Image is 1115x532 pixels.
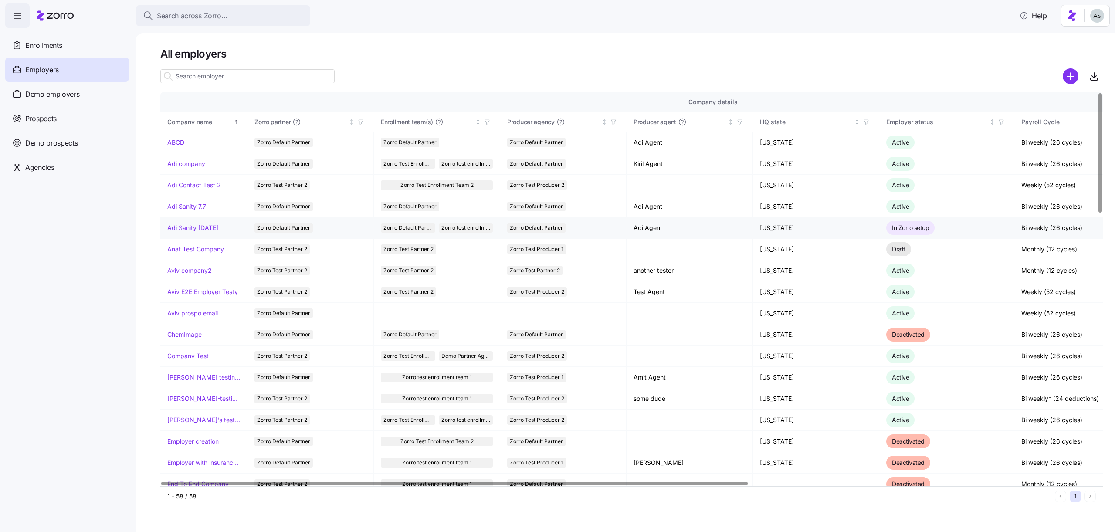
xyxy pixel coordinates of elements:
[753,132,879,153] td: [US_STATE]
[400,437,474,446] span: Zorro Test Enrollment Team 2
[753,196,879,217] td: [US_STATE]
[753,410,879,431] td: [US_STATE]
[627,153,753,175] td: Kiril Agent
[892,160,909,167] span: Active
[892,203,909,210] span: Active
[510,330,563,339] span: Zorro Default Partner
[627,196,753,217] td: Adi Agent
[892,181,909,189] span: Active
[627,367,753,388] td: Amit Agent
[510,458,563,468] span: Zorro Test Producer 1
[25,138,78,149] span: Demo prospects
[1055,491,1066,502] button: Previous page
[510,351,564,361] span: Zorro Test Producer 2
[5,131,129,155] a: Demo prospects
[402,373,472,382] span: Zorro test enrollment team 1
[254,118,291,126] span: Zorro partner
[167,224,218,232] a: Adi Sanity [DATE]
[167,117,232,127] div: Company name
[753,112,879,132] th: HQ stateNot sorted
[160,47,1103,61] h1: All employers
[892,267,909,274] span: Active
[510,223,563,233] span: Zorro Default Partner
[167,245,224,254] a: Anat Test Company
[167,373,240,382] a: [PERSON_NAME] testing recording
[374,112,500,132] th: Enrollment team(s)Not sorted
[627,281,753,303] td: Test Agent
[753,153,879,175] td: [US_STATE]
[510,180,564,190] span: Zorro Test Producer 2
[25,89,80,100] span: Demo employers
[507,118,555,126] span: Producer agency
[167,159,205,168] a: Adi company
[381,118,433,126] span: Enrollment team(s)
[257,180,307,190] span: Zorro Test Partner 2
[989,119,995,125] div: Not sorted
[257,308,310,318] span: Zorro Default Partner
[160,69,335,83] input: Search employer
[892,245,905,253] span: Draft
[753,346,879,367] td: [US_STATE]
[510,479,563,489] span: Zorro Default Partner
[728,119,734,125] div: Not sorted
[247,112,374,132] th: Zorro partnerNot sorted
[475,119,481,125] div: Not sorted
[441,415,491,425] span: Zorro test enrollment team 1
[892,224,929,231] span: In Zorro setup
[1020,10,1047,21] span: Help
[5,33,129,58] a: Enrollments
[627,132,753,153] td: Adi Agent
[167,492,1051,501] div: 1 - 58 / 58
[892,395,909,402] span: Active
[892,331,925,338] span: Deactivated
[167,202,206,211] a: Adi Sanity 7.7
[167,458,240,467] a: Employer with insurance problems
[383,330,437,339] span: Zorro Default Partner
[25,40,62,51] span: Enrollments
[1063,68,1078,84] svg: add icon
[402,458,472,468] span: Zorro test enrollment team 1
[402,394,472,403] span: Zorro test enrollment team 1
[257,330,310,339] span: Zorro Default Partner
[136,5,310,26] button: Search across Zorro...
[157,10,227,21] span: Search across Zorro...
[167,266,212,275] a: Aviv company2
[627,388,753,410] td: some dude
[257,351,307,361] span: Zorro Test Partner 2
[257,479,307,489] span: Zorro Test Partner 2
[753,431,879,452] td: [US_STATE]
[441,159,491,169] span: Zorro test enrollment team 1
[892,459,925,466] span: Deactivated
[510,437,563,446] span: Zorro Default Partner
[1084,491,1096,502] button: Next page
[383,202,437,211] span: Zorro Default Partner
[383,415,433,425] span: Zorro Test Enrollment Team 2
[510,138,563,147] span: Zorro Default Partner
[753,217,879,239] td: [US_STATE]
[879,112,1014,132] th: Employer statusNot sorted
[167,309,218,318] a: Aviv prospo email
[257,244,307,254] span: Zorro Test Partner 2
[892,437,925,445] span: Deactivated
[892,309,909,317] span: Active
[854,119,860,125] div: Not sorted
[257,138,310,147] span: Zorro Default Partner
[753,281,879,303] td: [US_STATE]
[892,288,909,295] span: Active
[257,415,307,425] span: Zorro Test Partner 2
[402,479,472,489] span: Zorro test enrollment team 1
[257,266,307,275] span: Zorro Test Partner 2
[383,266,434,275] span: Zorro Test Partner 2
[257,202,310,211] span: Zorro Default Partner
[257,394,307,403] span: Zorro Test Partner 2
[627,217,753,239] td: Adi Agent
[167,394,240,403] a: [PERSON_NAME]-testing-payroll
[753,388,879,410] td: [US_STATE]
[233,119,239,125] div: Sorted ascending
[753,303,879,324] td: [US_STATE]
[892,480,925,488] span: Deactivated
[160,112,247,132] th: Company nameSorted ascending
[753,367,879,388] td: [US_STATE]
[753,452,879,474] td: [US_STATE]
[892,416,909,424] span: Active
